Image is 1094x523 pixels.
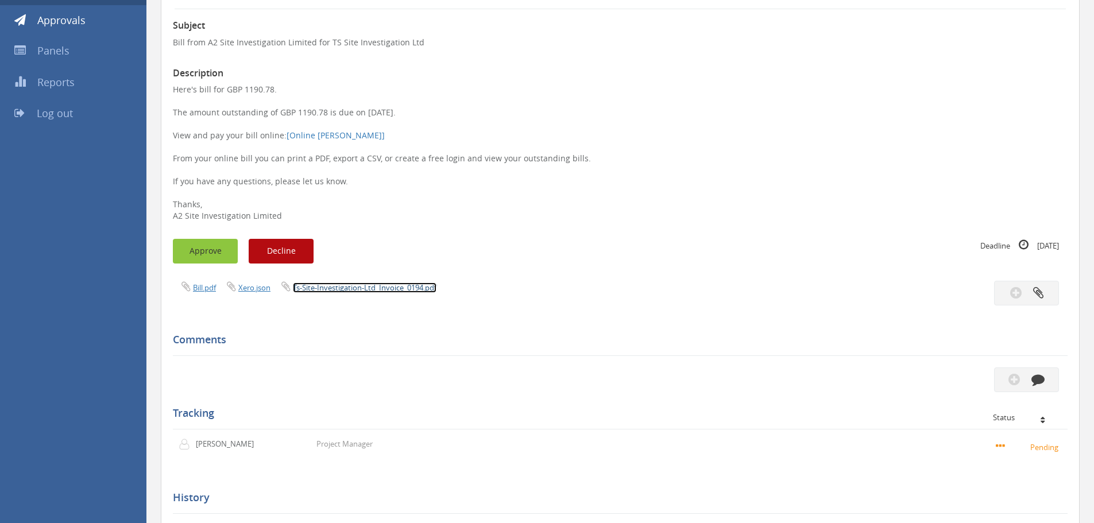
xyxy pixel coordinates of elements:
small: Deadline [DATE] [980,239,1059,251]
h5: Comments [173,334,1059,346]
small: Pending [996,440,1062,453]
span: Approvals [37,13,86,27]
p: Project Manager [316,439,373,450]
p: [PERSON_NAME] [196,439,262,450]
a: Bill.pdf [193,282,216,293]
h5: Tracking [173,408,1059,419]
p: Bill from A2 Site Investigation Limited for TS Site Investigation Ltd [173,37,1068,48]
h5: History [173,492,1059,503]
div: Status [993,413,1059,421]
h3: Subject [173,21,1068,31]
h3: Description [173,68,1068,79]
img: user-icon.png [179,439,196,450]
span: Reports [37,75,75,89]
span: Panels [37,44,69,57]
button: Approve [173,239,238,264]
a: [Online [PERSON_NAME]] [287,130,385,141]
button: Decline [249,239,314,264]
a: Xero.json [238,282,270,293]
p: Here's bill for GBP 1190.78. The amount outstanding of GBP 1190.78 is due on [DATE]. View and pay... [173,84,1068,222]
span: Log out [37,106,73,120]
a: Ts-Site-Investigation-Ltd_Invoice_0194.pdf [293,282,436,293]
